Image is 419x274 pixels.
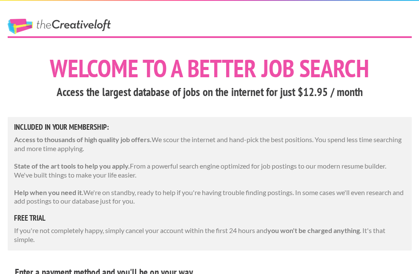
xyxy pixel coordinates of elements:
[14,214,405,222] h5: free trial
[8,19,111,34] a: The Creative Loft
[8,56,412,81] h1: Welcome to a better job search
[14,226,405,244] p: If you're not completely happy, simply cancel your account within the first 24 hours and . It's t...
[14,188,83,196] strong: Help when you need it.
[14,135,405,153] p: We scour the internet and hand-pick the best positions. You spend less time searching and more ti...
[14,162,405,180] p: From a powerful search engine optimized for job postings to our modern resume builder. We've buil...
[14,123,405,131] h5: Included in Your Membership:
[267,226,360,234] strong: you won't be charged anything
[8,84,412,100] h3: Access the largest database of jobs on the internet for just $12.95 / month
[14,162,130,170] strong: State of the art tools to help you apply.
[14,188,405,206] p: We're on standby, ready to help if you're having trouble finding postings. In some cases we'll ev...
[14,135,152,143] strong: Access to thousands of high quality job offers.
